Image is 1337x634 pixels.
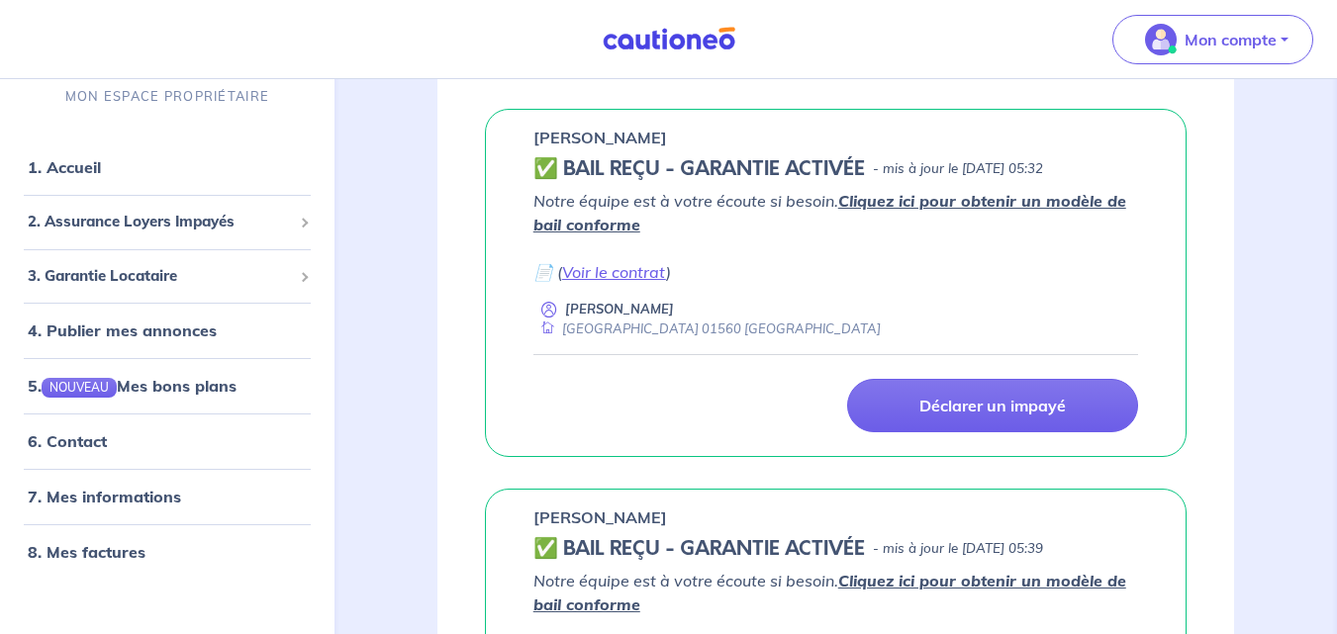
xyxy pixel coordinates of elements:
p: Mon compte [1185,28,1277,51]
em: Notre équipe est à votre écoute si besoin. [533,571,1126,614]
div: state: CONTRACT-VALIDATED, Context: IN-LANDLORD,IN-LANDLORD [533,157,1138,181]
h5: ✅ BAIL REÇU - GARANTIE ACTIVÉE [533,537,865,561]
div: [GEOGRAPHIC_DATA] 01560 [GEOGRAPHIC_DATA] [533,319,881,338]
p: [PERSON_NAME] [565,300,674,318]
div: state: CONTRACT-VALIDATED, Context: IN-LANDLORD,IN-LANDLORD [533,537,1138,561]
a: 8. Mes factures [28,542,145,562]
a: 7. Mes informations [28,487,181,506]
a: 5.NOUVEAUMes bons plans [28,376,237,396]
div: 3. Garantie Locataire [8,257,327,296]
p: - mis à jour le [DATE] 05:32 [873,159,1043,179]
img: illu_account_valid_menu.svg [1145,24,1177,55]
div: 6. Contact [8,421,327,461]
a: Déclarer un impayé [847,379,1138,432]
div: 4. Publier mes annonces [8,311,327,350]
a: Voir le contrat [562,262,666,282]
a: 1. Accueil [28,157,101,177]
p: Déclarer un impayé [919,396,1066,415]
em: Notre équipe est à votre écoute si besoin. [533,191,1126,234]
div: 2. Assurance Loyers Impayés [8,203,327,241]
p: MON ESPACE PROPRIÉTAIRE [65,87,269,106]
p: [PERSON_NAME] [533,126,667,149]
p: - mis à jour le [DATE] 05:39 [873,539,1043,559]
p: [PERSON_NAME] [533,505,667,529]
div: 8. Mes factures [8,532,327,572]
a: 6. Contact [28,431,107,451]
span: 2. Assurance Loyers Impayés [28,211,292,233]
button: illu_account_valid_menu.svgMon compte [1112,15,1313,64]
a: 4. Publier mes annonces [28,320,217,340]
h5: ✅ BAIL REÇU - GARANTIE ACTIVÉE [533,157,865,181]
em: 📄 ( ) [533,262,671,282]
div: 5.NOUVEAUMes bons plans [8,366,327,406]
img: Cautioneo [595,27,743,51]
span: 3. Garantie Locataire [28,265,292,288]
div: 1. Accueil [8,147,327,187]
div: 7. Mes informations [8,477,327,516]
